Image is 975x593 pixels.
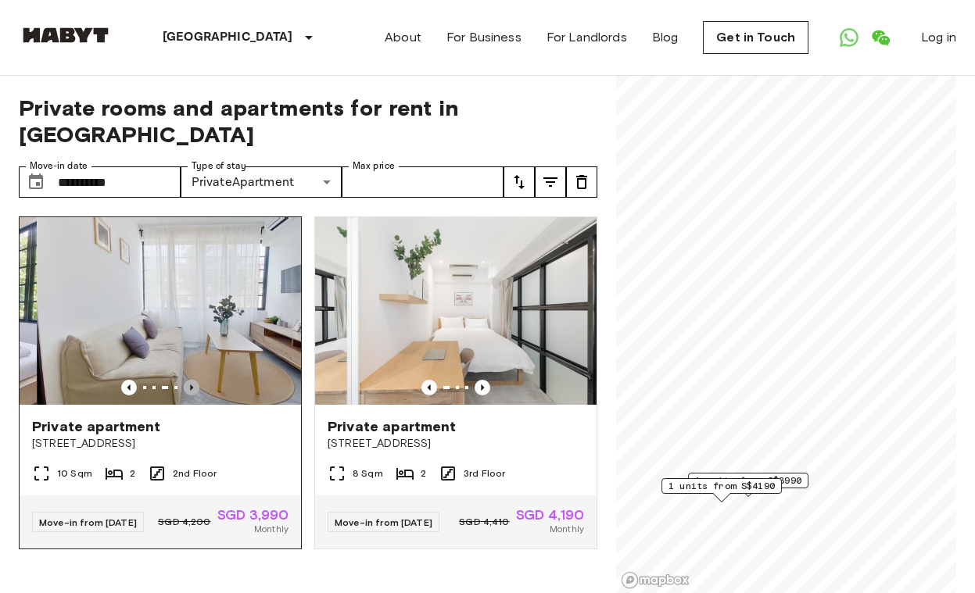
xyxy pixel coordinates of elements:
button: tune [566,166,597,198]
img: Habyt [19,27,113,43]
span: SGD 4,410 [459,515,509,529]
a: For Landlords [547,28,627,47]
span: Monthly [254,522,289,536]
img: Marketing picture of unit SG-01-054-006-01 [37,217,318,405]
a: For Business [446,28,522,47]
a: Mapbox logo [621,571,690,589]
div: Map marker [661,478,782,502]
button: Previous image [421,380,437,395]
span: 3rd Floor [464,466,505,480]
a: Marketing picture of unit SG-01-059-002-01Previous imagePrevious imagePrivate apartment[STREET_AD... [314,216,597,549]
a: Open WhatsApp [833,22,865,53]
span: 2 [130,466,135,480]
span: 10 Sqm [57,466,92,480]
label: Type of stay [192,159,246,173]
p: [GEOGRAPHIC_DATA] [163,28,293,47]
span: SGD 4,200 [158,515,210,529]
span: Move-in from [DATE] [335,516,432,528]
span: Move-in from [DATE] [39,516,137,528]
button: Choose date, selected date is 1 Nov 2025 [20,166,52,198]
span: 1 units from S$3990 [695,473,801,488]
span: Private apartment [328,417,457,436]
a: About [385,28,421,47]
span: 2 [421,466,426,480]
span: SGD 3,990 [217,508,289,522]
button: tune [504,166,535,198]
a: Previous imagePrevious imagePrivate apartment[STREET_ADDRESS]10 Sqm22nd FloorMove-in from [DATE]S... [19,216,302,549]
div: Map marker [688,473,808,497]
a: Blog [652,28,679,47]
a: Get in Touch [703,21,808,54]
span: 2nd Floor [173,466,217,480]
label: Max price [353,159,395,173]
span: SGD 4,190 [516,508,584,522]
a: Open WeChat [865,22,896,53]
span: 8 Sqm [353,466,383,480]
span: [STREET_ADDRESS] [32,436,289,452]
button: Previous image [475,380,490,395]
button: Previous image [121,380,137,395]
button: tune [535,166,566,198]
span: 1 units from S$4190 [669,479,775,493]
span: Private apartment [32,417,161,436]
img: Marketing picture of unit SG-01-059-002-01 [315,217,597,405]
span: [STREET_ADDRESS] [328,436,584,452]
div: PrivateApartment [181,166,342,198]
span: Monthly [550,522,584,536]
span: Private rooms and apartments for rent in [GEOGRAPHIC_DATA] [19,95,597,148]
button: Previous image [184,380,199,395]
label: Move-in date [30,159,88,173]
a: Log in [921,28,956,47]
